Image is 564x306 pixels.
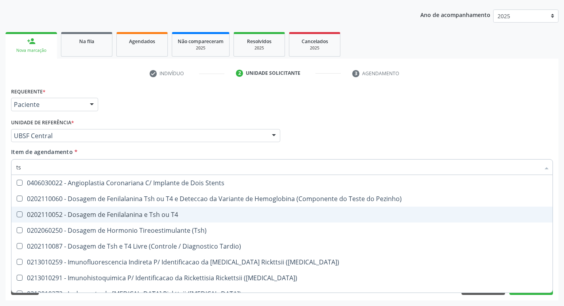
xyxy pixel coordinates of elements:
span: UBSF Central [14,132,264,140]
span: Cancelados [302,38,328,45]
span: Na fila [79,38,94,45]
label: Requerente [11,86,46,98]
span: Paciente [14,101,82,108]
div: person_add [27,37,36,46]
div: 0213010291 - Imunohistoquimica P/ Identificacao da Rickettisia Rickettsii ([MEDICAL_DATA]) [16,275,548,281]
div: Nova marcação [11,48,51,53]
div: 0202110052 - Dosagem de Fenilalanina e Tsh ou T4 [16,211,548,218]
div: 2025 [295,45,334,51]
div: Unidade solicitante [246,70,300,77]
div: 0202110087 - Dosagem de Tsh e T4 Livre (Controle / Diagnostico Tardio) [16,243,548,249]
span: Resolvidos [247,38,272,45]
div: 2025 [239,45,279,51]
span: Item de agendamento [11,148,73,156]
div: 0202110060 - Dosagem de Fenilalanina Tsh ou T4 e Deteccao da Variante de Hemoglobina (Componente ... [16,196,548,202]
input: Buscar por procedimentos [16,159,540,175]
div: 2 [236,70,243,77]
div: 2025 [178,45,224,51]
p: Ano de acompanhamento [420,10,490,19]
label: Unidade de referência [11,117,74,129]
span: Não compareceram [178,38,224,45]
div: 0213010372 - Isolamento da [MEDICAL_DATA] Rickttsii ([MEDICAL_DATA]) [16,291,548,297]
div: 0202060250 - Dosagem de Hormonio Tireoestimulante (Tsh) [16,227,548,234]
span: Agendados [129,38,155,45]
div: 0406030022 - Angioplastia Coronariana C/ Implante de Dois Stents [16,180,548,186]
div: 0213010259 - Imunofluorescencia Indireta P/ Identificacao da [MEDICAL_DATA] Rickttsii ([MEDICAL_D... [16,259,548,265]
